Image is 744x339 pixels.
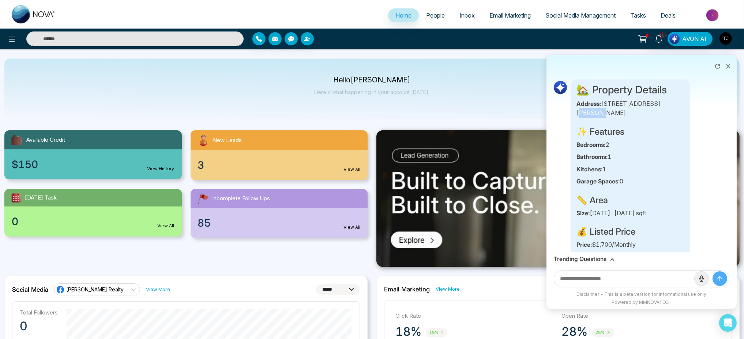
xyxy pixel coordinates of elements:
[545,12,616,19] span: Social Media Management
[576,99,684,118] p: [STREET_ADDRESS][PERSON_NAME]
[650,32,668,45] a: 10+
[538,8,623,22] a: Social Media Management
[426,328,448,337] span: 18%
[198,157,204,173] span: 3
[213,194,270,203] span: Incomplete Follow Ups
[562,324,588,339] p: 28%
[576,140,684,150] p: 2
[147,165,174,172] a: View History
[12,5,56,23] img: Nova CRM Logo
[158,223,174,229] a: View All
[554,256,606,262] h3: Trending Questions
[395,12,412,19] span: Home
[576,177,684,186] p: 0
[576,100,601,107] strong: Address:
[592,328,614,337] span: 28%
[196,192,210,205] img: followUps.svg
[668,32,713,46] button: AVON AI
[576,152,684,162] p: 1
[661,12,676,19] span: Deals
[436,286,460,293] a: View More
[482,8,538,22] a: Email Marketing
[489,12,531,19] span: Email Marketing
[459,12,475,19] span: Inbox
[576,153,608,160] strong: Bathrooms:
[562,312,721,320] p: Open Rate
[653,8,683,22] a: Deals
[550,291,733,298] div: Disclaimer - This is a beta version for informational use only
[196,133,210,147] img: newLeads.svg
[719,314,737,332] div: Open Intercom Messenger
[315,89,430,95] p: Here's what happening in your account [DATE].
[630,12,646,19] span: Tasks
[719,32,732,45] img: User Avatar
[343,166,360,173] a: View All
[198,215,211,231] span: 85
[395,324,421,339] p: 18%
[669,34,680,44] img: Lead Flow
[10,133,23,146] img: availableCredit.svg
[343,224,360,231] a: View All
[419,8,452,22] a: People
[384,286,430,293] h2: Email Marketing
[576,241,592,248] strong: Price:
[576,240,684,250] p: $1,700/Monthly
[576,227,684,237] h4: 💰 Listed Price
[576,84,684,96] h3: 🏡 Property Details
[20,319,58,334] p: 0
[576,178,620,185] strong: Garage Spaces:
[553,80,568,95] img: AI Logo
[452,8,482,22] a: Inbox
[550,299,733,306] div: Powered by MMNOVATECH
[682,34,706,43] span: AVON AI
[576,127,684,137] h4: ✨ Features
[576,141,605,148] strong: Bedrooms:
[12,286,48,293] h2: Social Media
[576,195,684,206] h4: 📏 Area
[66,286,124,293] span: [PERSON_NAME] Realty
[315,77,430,83] p: Hello [PERSON_NAME]
[25,194,57,202] span: [DATE] Task
[659,32,665,38] span: 10+
[576,165,602,173] strong: Kitchens:
[623,8,653,22] a: Tasks
[576,209,590,217] strong: Size:
[576,209,684,218] p: [DATE]-[DATE] sqft
[20,309,58,316] p: Total Followers
[388,8,419,22] a: Home
[376,130,740,267] img: .
[687,7,740,23] img: Market-place.gif
[576,165,684,174] p: 1
[426,12,445,19] span: People
[395,312,555,320] p: Click Rate
[10,192,22,204] img: todayTask.svg
[213,136,242,145] span: New Leads
[26,136,65,144] span: Available Credit
[186,189,372,238] a: Incomplete Follow Ups85View All
[186,130,372,180] a: New Leads3View All
[12,157,38,172] span: $150
[12,214,18,229] span: 0
[146,286,170,293] a: View More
